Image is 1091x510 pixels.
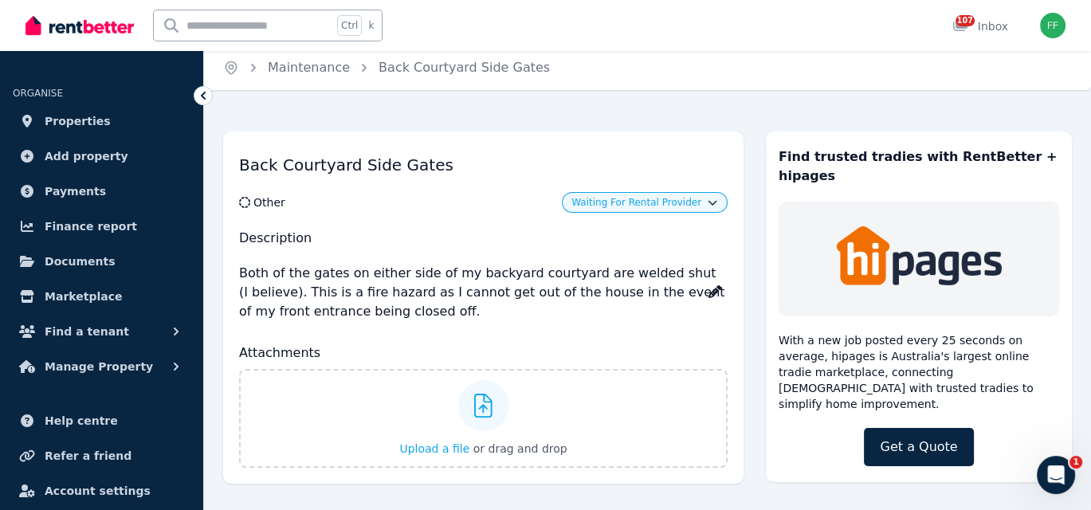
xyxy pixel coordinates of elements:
span: Refer a friend [45,446,131,465]
span: Properties [45,112,111,131]
span: Ctrl [337,15,362,36]
a: Properties [13,105,190,137]
a: Finance report [13,210,190,242]
a: Marketplace [13,280,190,312]
a: Help centre [13,405,190,437]
div: Inbox [952,18,1008,34]
a: Refer a friend [13,440,190,472]
h3: Find trusted tradies with RentBetter + hipages [779,147,1059,186]
span: 107 [956,15,975,26]
span: Add property [45,147,128,166]
h2: Attachments [239,343,728,363]
span: ORGANISE [13,88,63,99]
a: Payments [13,175,190,207]
button: Manage Property [13,351,190,382]
button: Upload a file or drag and drop [399,441,567,457]
img: Trades & Maintenance [834,217,1003,296]
span: k [368,19,374,32]
a: Get a Quote [864,428,973,466]
span: 1 [1069,456,1082,469]
span: Documents [45,252,116,271]
button: Find a tenant [13,316,190,347]
a: Maintenance [268,60,350,75]
a: Back Courtyard Side Gates [379,60,550,75]
div: Other [253,194,285,210]
span: Help centre [45,411,118,430]
p: With a new job posted every 25 seconds on average, hipages is Australia's largest online tradie m... [779,332,1059,412]
iframe: Intercom live chat [1037,456,1075,494]
span: Account settings [45,481,151,500]
img: RentBetter [26,14,134,37]
nav: Breadcrumb [204,45,569,90]
p: Both of the gates on either side of my backyard courtyard are welded shut (I believe). This is a ... [239,257,728,328]
h1: Back Courtyard Side Gates [239,147,728,182]
span: Marketplace [45,287,122,306]
a: Documents [13,245,190,277]
a: Add property [13,140,190,172]
span: Waiting For Rental Provider [571,196,701,209]
img: Frank frank@northwardrentals.com.au [1040,13,1065,38]
span: Finance report [45,217,137,236]
span: Payments [45,182,106,201]
h2: Description [239,229,728,248]
span: or drag and drop [473,442,567,455]
span: Manage Property [45,357,153,376]
span: Find a tenant [45,322,129,341]
span: Upload a file [399,442,469,455]
button: Waiting For Rental Provider [571,196,717,209]
a: Account settings [13,475,190,507]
